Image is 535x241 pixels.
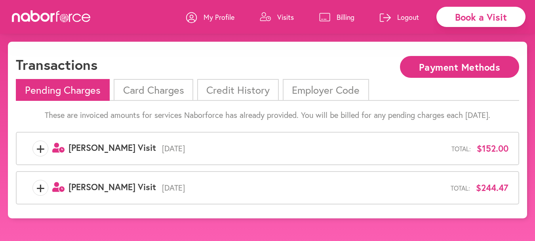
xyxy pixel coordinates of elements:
p: My Profile [204,12,234,22]
p: Billing [337,12,354,22]
span: [PERSON_NAME] Visit [69,181,156,193]
p: Logout [397,12,419,22]
span: $244.47 [476,183,508,193]
span: + [33,141,48,156]
button: Payment Methods [400,56,519,78]
span: $152.00 [477,143,508,154]
span: [DATE] [156,183,451,193]
span: Total: [451,184,470,192]
div: Book a Visit [436,7,525,27]
a: Payment Methods [400,62,519,70]
span: + [33,180,48,196]
a: Logout [380,5,419,29]
a: My Profile [186,5,234,29]
a: Visits [260,5,294,29]
span: Total: [451,145,471,152]
a: Billing [319,5,354,29]
span: [PERSON_NAME] Visit [69,142,156,153]
li: Credit History [197,79,279,101]
li: Card Charges [114,79,193,101]
p: Visits [277,12,294,22]
span: [DATE] [156,144,451,153]
p: These are invoiced amounts for services Naborforce has already provided. You will be billed for a... [16,110,519,120]
h1: Transactions [16,56,97,73]
li: Employer Code [283,79,369,101]
li: Pending Charges [16,79,110,101]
